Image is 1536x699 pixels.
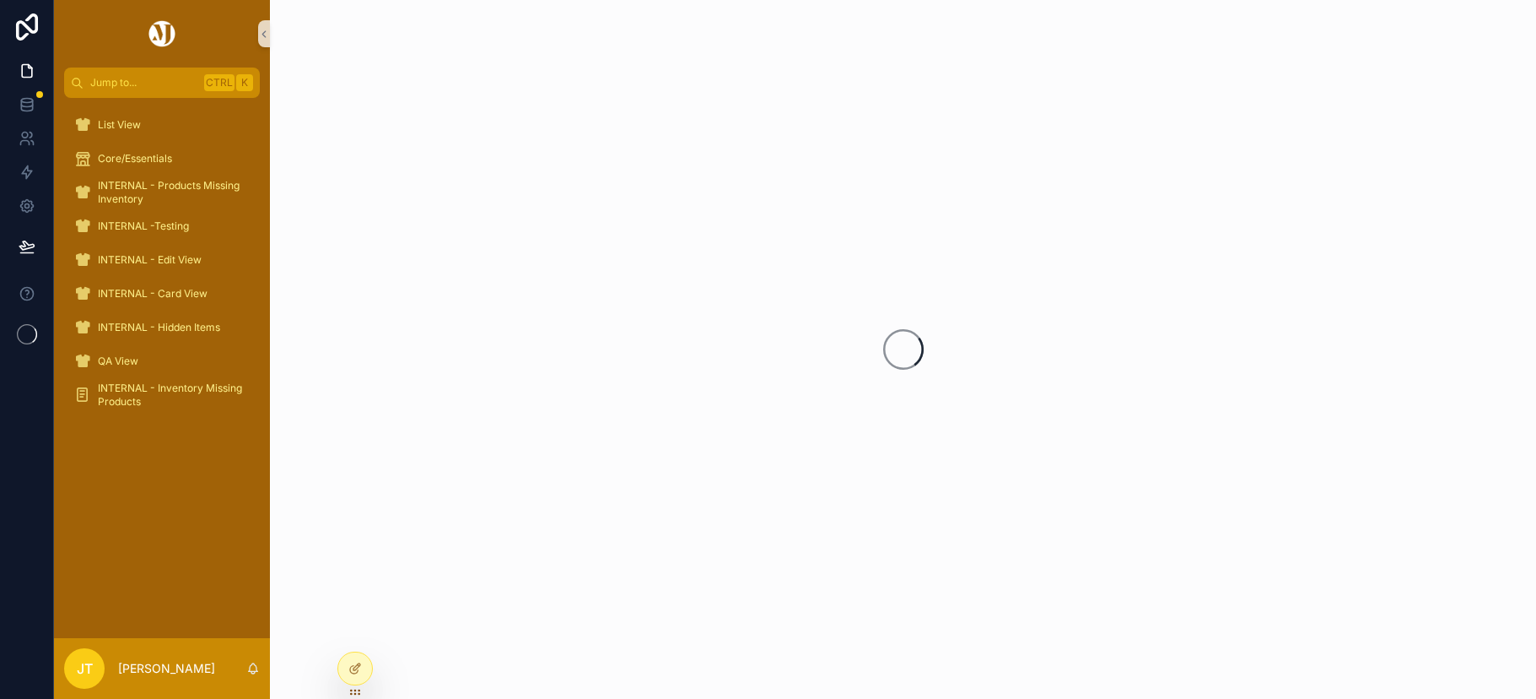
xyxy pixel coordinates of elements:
[64,380,260,410] a: INTERNAL - Inventory Missing Products
[64,68,260,98] button: Jump to...CtrlK
[146,20,178,47] img: App logo
[98,118,141,132] span: List View
[118,660,215,677] p: [PERSON_NAME]
[98,152,172,165] span: Core/Essentials
[90,76,197,89] span: Jump to...
[98,355,138,368] span: QA View
[64,245,260,275] a: INTERNAL - Edit View
[64,312,260,343] a: INTERNAL - Hidden Items
[98,253,202,267] span: INTERNAL - Edit View
[64,110,260,140] a: List View
[98,382,243,409] span: INTERNAL - Inventory Missing Products
[98,321,220,334] span: INTERNAL - Hidden Items
[64,279,260,309] a: INTERNAL - Card View
[98,219,189,233] span: INTERNAL -Testing
[54,98,270,432] div: scrollable content
[238,76,251,89] span: K
[98,179,243,206] span: INTERNAL - Products Missing Inventory
[204,74,234,91] span: Ctrl
[64,177,260,208] a: INTERNAL - Products Missing Inventory
[64,346,260,377] a: QA View
[98,287,207,301] span: INTERNAL - Card View
[77,658,93,679] span: JT
[64,144,260,174] a: Core/Essentials
[64,211,260,241] a: INTERNAL -Testing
